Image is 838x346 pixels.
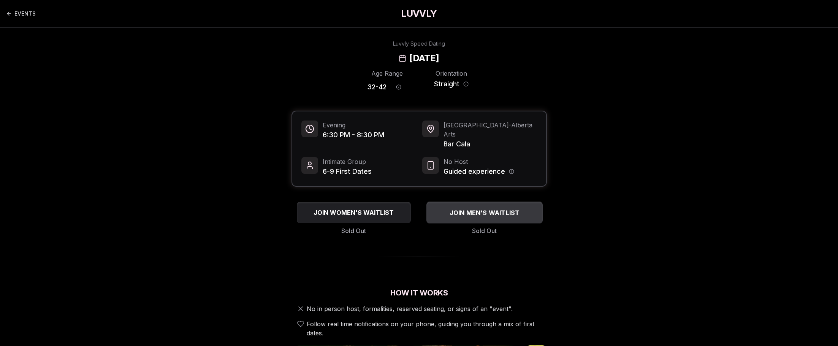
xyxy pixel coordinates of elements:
span: Sold Out [472,226,497,235]
span: [GEOGRAPHIC_DATA] - Alberta Arts [444,121,537,139]
button: Orientation information [463,81,469,87]
span: Bar Cala [444,139,537,149]
div: Luvvly Speed Dating [393,40,445,48]
span: Guided experience [444,166,505,177]
span: Follow real time notifications on your phone, guiding you through a mix of first dates. [307,319,544,338]
span: JOIN WOMEN'S WAITLIST [312,208,395,217]
button: JOIN WOMEN'S WAITLIST - Sold Out [297,202,411,223]
button: Host information [509,169,514,174]
button: Age range information [390,79,407,95]
span: No Host [444,157,514,166]
span: No in person host, formalities, reserved seating, or signs of an "event". [307,304,513,313]
div: Age Range [367,69,407,78]
span: 6-9 First Dates [323,166,372,177]
button: JOIN MEN'S WAITLIST - Sold Out [426,202,543,223]
a: Back to events [6,6,36,21]
span: Intimate Group [323,157,372,166]
span: Sold Out [341,226,366,235]
a: LUVVLY [401,8,437,20]
span: 32 - 42 [367,82,387,92]
span: Straight [434,79,459,89]
h2: [DATE] [409,52,439,64]
h2: How It Works [291,287,547,298]
div: Orientation [431,69,471,78]
span: Evening [323,121,384,130]
span: 6:30 PM - 8:30 PM [323,130,384,140]
span: JOIN MEN'S WAITLIST [448,208,521,217]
